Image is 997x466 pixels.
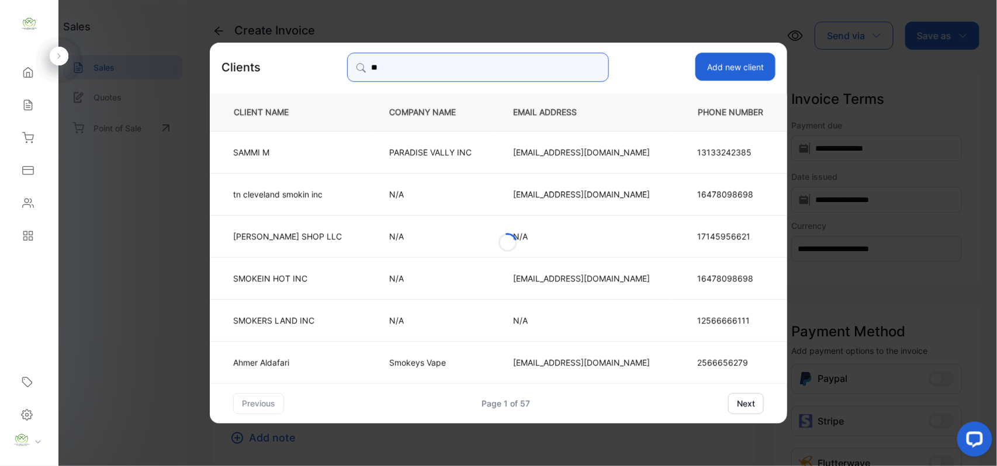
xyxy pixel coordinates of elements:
p: N/A [513,230,650,242]
p: Smokeys Vape [389,356,475,368]
p: 17145956621 [697,230,764,242]
p: [PERSON_NAME] SHOP LLC [233,230,342,242]
p: N/A [513,314,650,326]
p: 2566656279 [697,356,764,368]
p: SMOKEIN HOT INC [233,272,342,284]
p: Clients [221,58,261,76]
button: next [728,393,764,414]
button: previous [233,393,284,414]
p: SAMMI M [233,146,342,158]
p: 13133242385 [697,146,764,158]
p: [EMAIL_ADDRESS][DOMAIN_NAME] [513,356,650,368]
button: Add new client [695,53,776,81]
p: CLIENT NAME [229,106,351,119]
p: 12566666111 [697,314,764,326]
p: N/A [389,314,475,326]
p: N/A [389,272,475,284]
img: profile [13,432,30,449]
p: COMPANY NAME [389,106,475,119]
p: Ahmer Aldafari [233,356,342,368]
p: PHONE NUMBER [688,106,768,119]
img: logo [20,15,38,33]
p: [EMAIL_ADDRESS][DOMAIN_NAME] [513,146,650,158]
p: [EMAIL_ADDRESS][DOMAIN_NAME] [513,272,650,284]
p: tn cleveland smokin inc [233,188,342,200]
p: EMAIL ADDRESS [513,106,650,119]
p: [EMAIL_ADDRESS][DOMAIN_NAME] [513,188,650,200]
iframe: LiveChat chat widget [948,417,997,466]
p: PARADISE VALLY INC [389,146,475,158]
p: N/A [389,188,475,200]
div: Page 1 of 57 [482,397,531,409]
p: 16478098698 [697,272,764,284]
p: N/A [389,230,475,242]
p: SMOKERS LAND INC [233,314,342,326]
p: 16478098698 [697,188,764,200]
